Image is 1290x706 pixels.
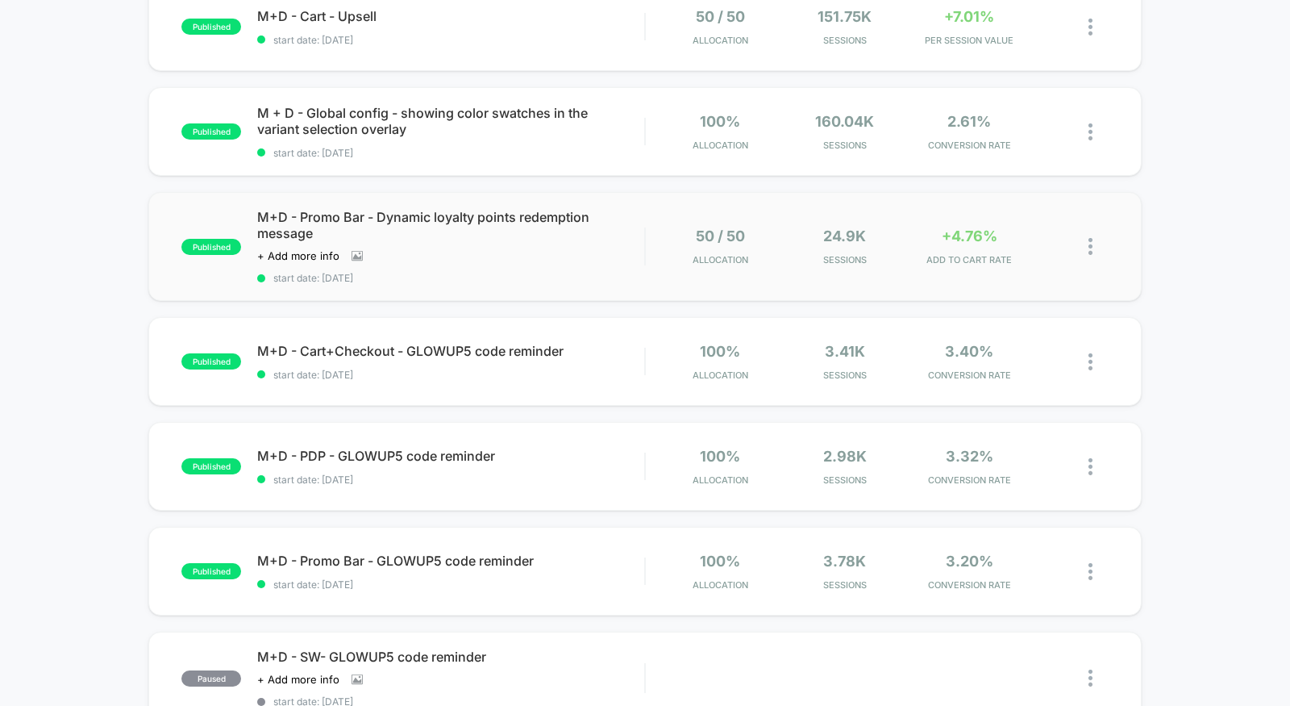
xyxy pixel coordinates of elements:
span: published [181,563,241,579]
span: 3.78k [823,553,866,570]
span: 24.9k [823,228,866,244]
span: 2.98k [823,448,867,465]
span: M+D - Cart - Upsell [257,8,644,24]
span: Sessions [786,474,903,486]
span: CONVERSION RATE [911,579,1028,591]
span: 100% [700,553,740,570]
span: 3.41k [825,343,865,360]
span: 160.04k [815,113,874,130]
img: close [1088,238,1092,255]
span: Sessions [786,254,903,265]
span: CONVERSION RATE [911,370,1028,381]
span: M+D - PDP - GLOWUP5 code reminder [257,448,644,464]
img: close [1088,123,1092,140]
span: Allocation [693,474,748,486]
span: M+D - SW- GLOWUP5 code reminder [257,649,644,665]
span: Sessions [786,370,903,381]
span: Sessions [786,140,903,151]
span: Allocation [693,579,748,591]
img: close [1088,353,1092,370]
span: M+D - Promo Bar - GLOWUP5 code reminder [257,553,644,569]
span: +7.01% [944,8,994,25]
span: start date: [DATE] [257,474,644,486]
span: start date: [DATE] [257,272,644,284]
span: start date: [DATE] [257,369,644,381]
span: M+D - Promo Bar - Dynamic loyalty points redemption message [257,209,644,241]
span: 3.40% [945,343,993,360]
img: close [1088,563,1092,580]
span: +4.76% [942,228,997,244]
span: 100% [700,343,740,360]
span: published [181,239,241,255]
span: 3.20% [946,553,993,570]
span: 50 / 50 [696,8,745,25]
span: PER SESSION VALUE [911,35,1028,46]
span: Allocation [693,254,748,265]
span: 100% [700,448,740,465]
span: start date: [DATE] [257,579,644,591]
img: close [1088,19,1092,36]
span: start date: [DATE] [257,147,644,159]
img: close [1088,670,1092,687]
span: M+D - Cart+Checkout - GLOWUP5 code reminder [257,343,644,359]
span: start date: [DATE] [257,34,644,46]
span: Allocation [693,35,748,46]
span: published [181,19,241,35]
span: CONVERSION RATE [911,140,1028,151]
span: paused [181,670,241,687]
span: 50 / 50 [696,228,745,244]
span: Allocation [693,370,748,381]
img: close [1088,458,1092,475]
span: 2.61% [947,113,991,130]
span: published [181,458,241,474]
span: 100% [700,113,740,130]
span: published [181,123,241,140]
span: published [181,353,241,370]
span: 151.75k [818,8,872,25]
span: Sessions [786,579,903,591]
span: Allocation [693,140,748,151]
span: 3.32% [946,448,993,465]
span: Sessions [786,35,903,46]
span: + Add more info [257,249,339,262]
span: + Add more info [257,673,339,686]
span: M + D - Global config - showing color swatches in the variant selection overlay [257,105,644,137]
span: CONVERSION RATE [911,474,1028,486]
span: ADD TO CART RATE [911,254,1028,265]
